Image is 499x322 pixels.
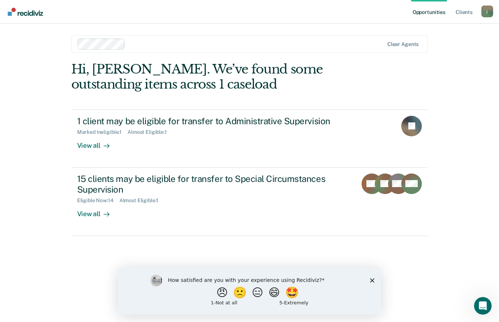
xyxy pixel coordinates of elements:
div: j [481,6,493,17]
a: 1 client may be eligible for transfer to Administrative SupervisionMarked Ineligible:1Almost Elig... [71,110,428,168]
div: Eligible Now : 14 [77,197,119,204]
div: View all [77,204,118,218]
iframe: Intercom live chat [474,297,492,315]
iframe: Survey by Kim from Recidiviz [118,267,381,315]
div: Clear agents [387,41,419,47]
a: 15 clients may be eligible for transfer to Special Circumstances SupervisionEligible Now:14Almost... [71,168,428,236]
div: Almost Eligible : 1 [119,197,165,204]
div: Marked Ineligible : 1 [77,129,128,135]
button: Profile dropdown button [481,6,493,17]
div: 1 client may be eligible for transfer to Administrative Supervision [77,116,335,126]
img: Recidiviz [8,8,43,16]
div: Hi, [PERSON_NAME]. We’ve found some outstanding items across 1 caseload [71,62,356,92]
div: View all [77,135,118,150]
div: Almost Eligible : 1 [128,129,173,135]
div: 15 clients may be eligible for transfer to Special Circumstances Supervision [77,173,335,195]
